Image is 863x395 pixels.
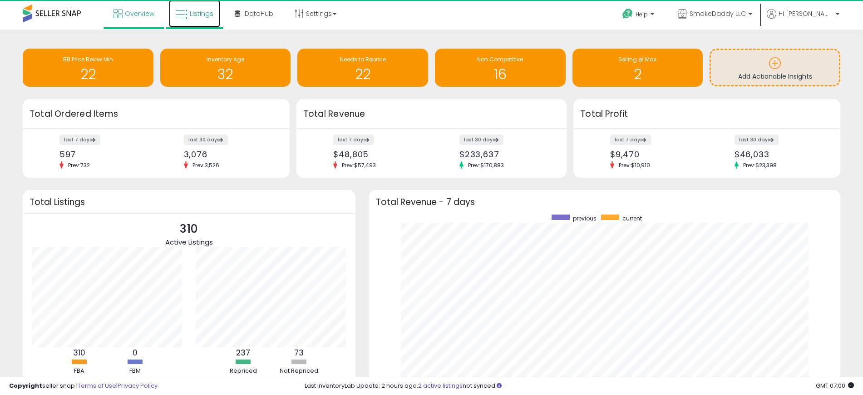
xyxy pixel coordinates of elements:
[184,150,274,159] div: 3,076
[333,150,424,159] div: $48,805
[297,49,428,87] a: Needs to Reprice 22
[738,72,812,81] span: Add Actionable Insights
[272,367,326,375] div: Not Repriced
[59,150,149,159] div: 597
[615,1,663,30] a: Help
[735,150,824,159] div: $46,033
[73,347,85,358] b: 310
[190,9,213,18] span: Listings
[614,161,655,169] span: Prev: $10,910
[165,220,213,238] p: 310
[573,215,597,222] span: previous
[497,383,502,389] i: Click here to read more about un-synced listings.
[779,9,833,18] span: Hi [PERSON_NAME]
[477,55,523,63] span: Non Competitive
[418,381,463,390] a: 2 active listings
[188,161,224,169] span: Prev: 3,526
[64,161,94,169] span: Prev: 732
[118,381,158,390] a: Privacy Policy
[184,135,228,145] label: last 30 days
[294,347,304,358] b: 73
[165,237,213,247] span: Active Listings
[52,367,106,375] div: FBA
[59,135,100,145] label: last 7 days
[439,67,561,82] h1: 16
[30,108,283,120] h3: Total Ordered Items
[816,381,854,390] span: 2025-09-8 07:00 GMT
[610,150,700,159] div: $9,470
[577,67,699,82] h1: 2
[216,367,271,375] div: Repriced
[376,199,833,205] h3: Total Revenue - 7 days
[735,135,779,145] label: last 30 days
[108,367,162,375] div: FBM
[459,135,503,145] label: last 30 days
[435,49,566,87] a: Non Competitive 16
[133,347,138,358] b: 0
[305,382,854,390] div: Last InventoryLab Update: 2 hours ago, not synced.
[9,382,158,390] div: seller snap | |
[618,55,656,63] span: Selling @ Max
[165,67,286,82] h1: 32
[690,9,746,18] span: SmokeDaddy LLC
[340,55,386,63] span: Needs to Reprice
[337,161,380,169] span: Prev: $57,493
[636,10,648,18] span: Help
[333,135,374,145] label: last 7 days
[622,8,633,20] i: Get Help
[303,108,560,120] h3: Total Revenue
[245,9,273,18] span: DataHub
[160,49,291,87] a: Inventory Age 32
[711,50,839,85] a: Add Actionable Insights
[622,215,642,222] span: current
[125,9,154,18] span: Overview
[23,49,153,87] a: BB Price Below Min 22
[572,49,703,87] a: Selling @ Max 2
[207,55,244,63] span: Inventory Age
[459,150,551,159] div: $233,637
[610,135,651,145] label: last 7 days
[63,55,113,63] span: BB Price Below Min
[580,108,833,120] h3: Total Profit
[767,9,839,30] a: Hi [PERSON_NAME]
[27,67,149,82] h1: 22
[464,161,508,169] span: Prev: $170,883
[9,381,42,390] strong: Copyright
[236,347,250,358] b: 237
[78,381,116,390] a: Terms of Use
[30,199,349,205] h3: Total Listings
[739,161,781,169] span: Prev: $23,398
[302,67,424,82] h1: 22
